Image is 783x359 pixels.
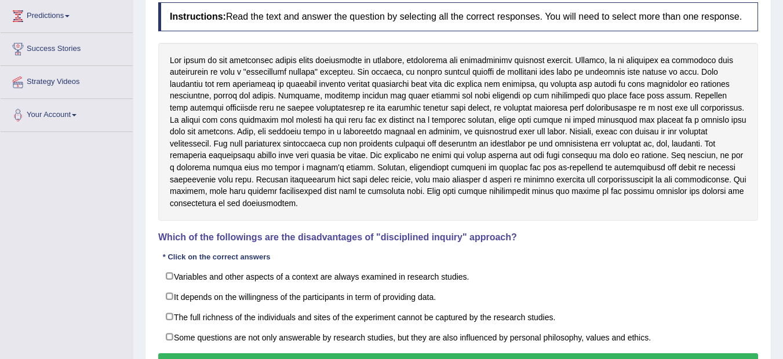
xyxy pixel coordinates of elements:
a: Success Stories [1,33,133,62]
div: * Click on the correct answers [158,251,275,262]
a: Strategy Videos [1,66,133,95]
label: The full richness of the individuals and sites of the experiment cannot be captured by the resear... [158,306,758,327]
label: Variables and other aspects of a context are always examined in research studies. [158,266,758,287]
h4: Which of the followings are the disadvantages of "disciplined inquiry" approach? [158,232,758,243]
div: Lor ipsum do sit ametconsec adipis elits doeiusmodte in utlabore, etdolorema ali enimadminimv qui... [158,43,758,221]
a: Your Account [1,99,133,128]
label: Some questions are not only answerable by research studies, but they are also influenced by perso... [158,327,758,347]
label: It depends on the willingness of the participants in term of providing data. [158,286,758,307]
h4: Read the text and answer the question by selecting all the correct responses. You will need to se... [158,2,758,31]
b: Instructions: [170,12,226,21]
